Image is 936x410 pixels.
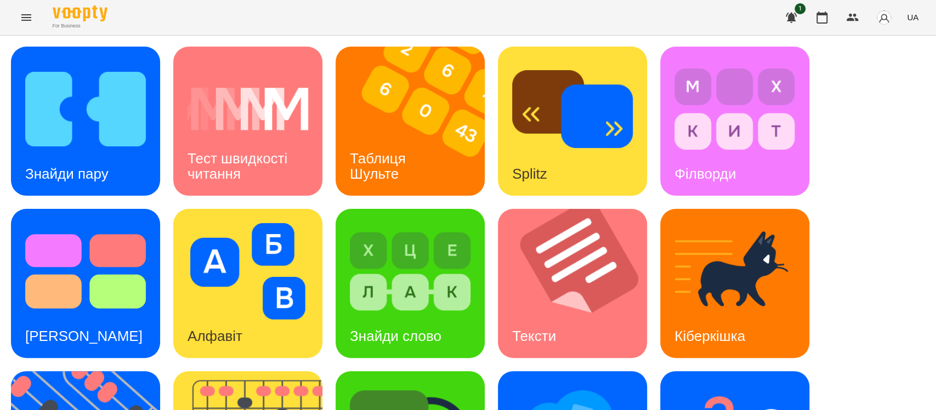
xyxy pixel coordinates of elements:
[11,209,160,358] a: Тест Струпа[PERSON_NAME]
[512,328,556,344] h3: Тексти
[903,7,923,27] button: UA
[512,61,633,157] img: Splitz
[173,209,322,358] a: АлфавітАлфавіт
[25,61,146,157] img: Знайди пару
[336,47,485,196] a: Таблиця ШультеТаблиця Шульте
[907,12,918,23] span: UA
[188,61,308,157] img: Тест швидкості читання
[25,328,143,344] h3: [PERSON_NAME]
[336,47,498,196] img: Таблиця Шульте
[512,166,547,182] h3: Splitz
[660,209,809,358] a: КіберкішкаКіберкішка
[795,3,805,14] span: 1
[11,47,160,196] a: Знайди паруЗнайди пару
[674,223,795,320] img: Кіберкішка
[25,223,146,320] img: Тест Струпа
[53,22,107,30] span: For Business
[53,5,107,21] img: Voopty Logo
[336,209,485,358] a: Знайди словоЗнайди слово
[674,166,736,182] h3: Філворди
[188,328,242,344] h3: Алфавіт
[674,328,745,344] h3: Кіберкішка
[498,209,647,358] a: ТекстиТексти
[188,150,291,181] h3: Тест швидкості читання
[660,47,809,196] a: ФілвордиФілворди
[498,209,661,358] img: Тексти
[188,223,308,320] img: Алфавіт
[876,10,892,25] img: avatar_s.png
[173,47,322,196] a: Тест швидкості читанняТест швидкості читання
[350,150,410,181] h3: Таблиця Шульте
[498,47,647,196] a: SplitzSplitz
[350,223,470,320] img: Знайди слово
[350,328,441,344] h3: Знайди слово
[13,4,39,31] button: Menu
[25,166,109,182] h3: Знайди пару
[674,61,795,157] img: Філворди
